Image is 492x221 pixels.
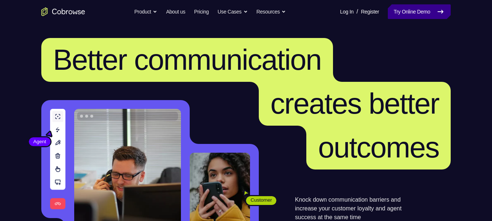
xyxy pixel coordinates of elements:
[194,4,209,19] a: Pricing
[41,7,85,16] a: Go to the home page
[166,4,185,19] a: About us
[257,4,286,19] button: Resources
[270,87,439,120] span: creates better
[356,7,358,16] span: /
[361,4,379,19] a: Register
[388,4,451,19] a: Try Online Demo
[340,4,353,19] a: Log In
[53,43,321,76] span: Better communication
[217,4,247,19] button: Use Cases
[135,4,158,19] button: Product
[318,131,439,164] span: outcomes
